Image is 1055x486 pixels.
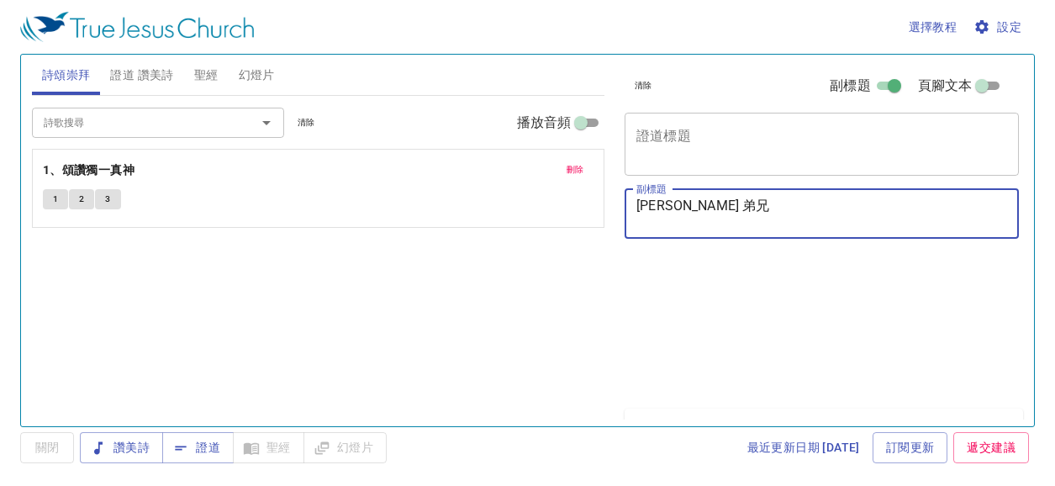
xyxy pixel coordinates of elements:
button: 1、頌讚獨一真神 [43,160,138,181]
span: 清除 [298,115,315,130]
span: 幻燈片 [239,65,275,86]
textarea: [PERSON_NAME] 弟兄 [636,198,1007,230]
button: 設定 [970,12,1028,43]
button: 2 [69,189,94,209]
button: 刪除 [557,160,594,180]
a: 遞交建議 [953,432,1029,463]
span: 播放音頻 [517,113,572,133]
span: 2 [79,192,84,207]
span: 1 [53,192,58,207]
span: 遞交建議 [967,437,1015,458]
span: 證道 讚美詩 [110,65,173,86]
img: True Jesus Church [20,12,254,42]
button: 選擇教程 [902,12,964,43]
button: 清除 [287,113,325,133]
button: 讚美詩 [80,432,163,463]
a: 訂閱更新 [873,432,948,463]
button: Open [255,111,278,135]
span: 訂閱更新 [886,437,935,458]
span: 讚美詩 [93,437,150,458]
span: 清除 [635,78,652,93]
span: 詩頌崇拜 [42,65,91,86]
span: 最近更新日期 [DATE] [747,437,860,458]
div: 所有證道(0) [625,409,1023,464]
span: 3 [105,192,110,207]
button: 3 [95,189,120,209]
span: 頁腳文本 [918,76,973,96]
iframe: from-child [618,256,942,402]
span: 設定 [977,17,1021,38]
button: 1 [43,189,68,209]
span: 刪除 [567,162,584,177]
span: 證道 [176,437,220,458]
button: 證道 [162,432,234,463]
button: 清除 [625,76,662,96]
span: 選擇教程 [909,17,957,38]
b: 1、頌讚獨一真神 [43,160,135,181]
span: 聖經 [194,65,219,86]
a: 最近更新日期 [DATE] [741,432,867,463]
span: 副標題 [830,76,870,96]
